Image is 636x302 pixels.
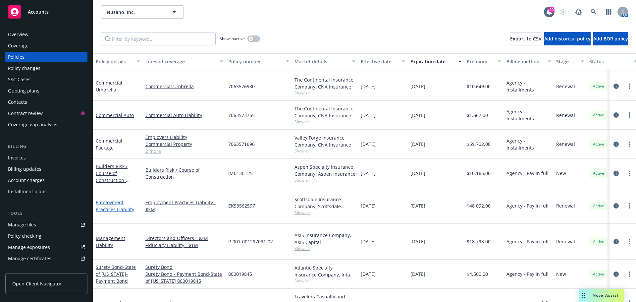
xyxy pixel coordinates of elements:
a: Commercial Umbrella [96,80,122,93]
a: more [625,169,633,177]
span: Active [592,83,605,89]
span: Nusano, Inc. [107,9,164,16]
a: Builders Risk / Course of Construction [145,166,223,180]
span: Show all [294,278,355,284]
span: $59,702.00 [467,141,491,148]
a: Search [587,5,600,19]
button: Effective date [358,53,408,69]
div: Installment plans [8,186,47,197]
button: Billing method [504,53,554,69]
span: $4,500.00 [467,271,488,277]
span: Show inactive [220,36,245,41]
span: [DATE] [361,238,376,245]
div: Manage claims [8,265,41,275]
div: Tools [5,210,87,217]
button: Policy number [226,53,292,69]
a: Contacts [5,97,87,107]
span: [DATE] [410,83,425,90]
a: circleInformation [612,111,620,119]
a: circleInformation [612,202,620,210]
span: Manage exposures [5,242,87,253]
span: Add historical policy [544,35,591,42]
span: [DATE] [410,238,425,245]
a: Report a Bug [572,5,585,19]
span: Show all [294,210,355,215]
span: Show all [294,148,355,154]
a: Invoices [5,152,87,163]
a: Management Liability [96,235,125,248]
div: Billing updates [8,164,41,174]
div: 20 [549,7,555,13]
span: P-001-001297091-02 [228,238,273,245]
input: Filter by keyword... [101,32,216,45]
span: Active [592,141,605,147]
div: Contract review [8,108,43,119]
span: 7063573755 [228,112,255,119]
span: [DATE] [410,271,425,277]
div: Stage [556,58,577,65]
span: IM013CT25 [228,170,253,177]
span: Agency - Pay in full [506,238,549,245]
a: Surety Bond [145,264,223,271]
div: Policy number [228,58,282,65]
span: $10,165.00 [467,170,491,177]
a: Billing updates [5,164,87,174]
span: $1,667.00 [467,112,488,119]
span: Renewal [556,202,575,209]
div: Manage files [8,219,36,230]
span: Active [592,271,605,277]
div: The Continental Insurance Company, CNA Insurance [294,76,355,90]
a: Start snowing [556,5,570,19]
span: [DATE] [410,202,425,209]
button: Market details [292,53,358,69]
span: Export to CSV [510,35,542,42]
a: Installment plans [5,186,87,197]
div: Billing [5,143,87,150]
a: Manage files [5,219,87,230]
span: Renewal [556,112,575,119]
button: Add BOR policy [593,32,628,45]
div: Billing method [506,58,544,65]
div: Drag to move [579,289,587,302]
span: Show all [294,90,355,96]
div: The Continental Insurance Company, CNA Insurance [294,105,355,119]
a: circleInformation [612,169,620,177]
div: Coverage [8,40,28,51]
span: Show all [294,119,355,125]
a: circleInformation [612,140,620,148]
div: Manage certificates [8,253,51,264]
div: AXIS Insurance Company, AXIS Capital [294,232,355,246]
div: Policy changes [8,63,40,74]
a: Policy checking [5,231,87,241]
a: Surety Bond - Payment Bond-State of [US_STATE] 800019845 [145,271,223,284]
a: Coverage gap analysis [5,119,87,130]
div: Valley Forge Insurance Company, CNA Insurance [294,134,355,148]
div: Lines of coverage [145,58,216,65]
span: [DATE] [410,170,425,177]
a: Overview [5,29,87,40]
span: [DATE] [361,83,376,90]
span: Agency - Pay in full [506,170,549,177]
a: circleInformation [612,238,620,246]
a: circleInformation [612,82,620,90]
span: Open Client Navigator [12,280,62,287]
a: Contract review [5,108,87,119]
span: $10,649.00 [467,83,491,90]
div: Policy checking [8,231,41,241]
a: Fiduciary Liability - $1M [145,242,223,249]
button: Expiration date [408,53,464,69]
span: EKS3562597 [228,202,255,209]
span: [DATE] [361,170,376,177]
div: Contacts [8,97,27,107]
a: more [625,140,633,148]
span: - State of [US_STATE]-Payment Bond [96,264,136,284]
a: more [625,238,633,246]
div: Overview [8,29,28,40]
span: New [556,271,566,277]
span: [DATE] [361,141,376,148]
button: Nova Assist [579,289,624,302]
div: Scottsdale Insurance Company, Scottsdale Insurance Company (Nationwide), CRC Group [294,196,355,210]
span: $48,092.00 [467,202,491,209]
div: Account charges [8,175,45,186]
span: Active [592,203,605,209]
